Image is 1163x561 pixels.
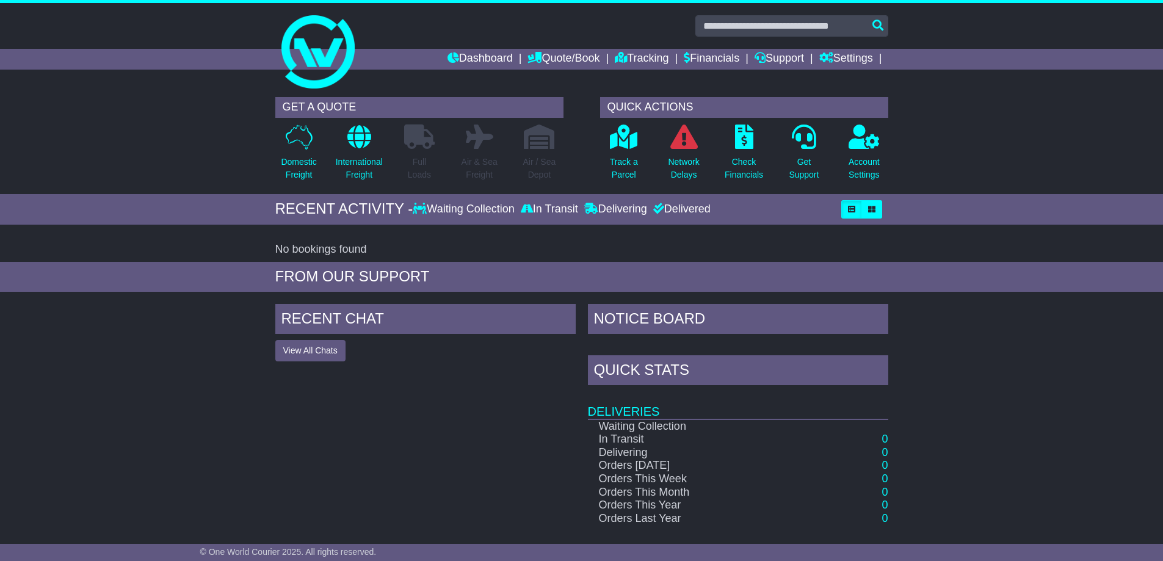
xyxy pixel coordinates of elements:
a: 0 [882,472,888,485]
div: FROM OUR SUPPORT [275,268,888,286]
a: Tracking [615,49,668,70]
div: GET A QUOTE [275,97,563,118]
td: Orders This Week [588,472,806,486]
a: Quote/Book [527,49,600,70]
p: Check Financials [725,156,763,181]
p: Air & Sea Freight [462,156,498,181]
td: Deliveries [588,388,888,419]
p: Account Settings [849,156,880,181]
div: No bookings found [275,243,888,256]
p: International Freight [336,156,383,181]
a: DomesticFreight [280,124,317,188]
p: Track a Parcel [610,156,638,181]
td: Orders This Month [588,486,806,499]
a: Settings [819,49,873,70]
p: Get Support [789,156,819,181]
p: Network Delays [668,156,699,181]
td: Waiting Collection [588,419,806,433]
a: NetworkDelays [667,124,700,188]
td: Orders [DATE] [588,459,806,472]
a: Track aParcel [609,124,639,188]
p: Domestic Freight [281,156,316,181]
td: Finances [588,525,888,556]
div: Delivered [650,203,711,216]
p: Air / Sea Depot [523,156,556,181]
div: Delivering [581,203,650,216]
a: 0 [882,486,888,498]
a: 0 [882,433,888,445]
div: RECENT CHAT [275,304,576,337]
a: Support [755,49,804,70]
td: In Transit [588,433,806,446]
a: AccountSettings [848,124,880,188]
button: View All Chats [275,340,346,361]
a: 0 [882,512,888,524]
a: CheckFinancials [724,124,764,188]
div: NOTICE BOARD [588,304,888,337]
p: Full Loads [404,156,435,181]
div: Waiting Collection [413,203,517,216]
a: 0 [882,459,888,471]
div: RECENT ACTIVITY - [275,200,413,218]
div: QUICK ACTIONS [600,97,888,118]
a: GetSupport [788,124,819,188]
span: © One World Courier 2025. All rights reserved. [200,547,377,557]
a: InternationalFreight [335,124,383,188]
a: Dashboard [447,49,513,70]
div: Quick Stats [588,355,888,388]
td: Orders Last Year [588,512,806,526]
td: Orders This Year [588,499,806,512]
a: 0 [882,446,888,458]
div: In Transit [518,203,581,216]
td: Delivering [588,446,806,460]
a: Financials [684,49,739,70]
a: 0 [882,499,888,511]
